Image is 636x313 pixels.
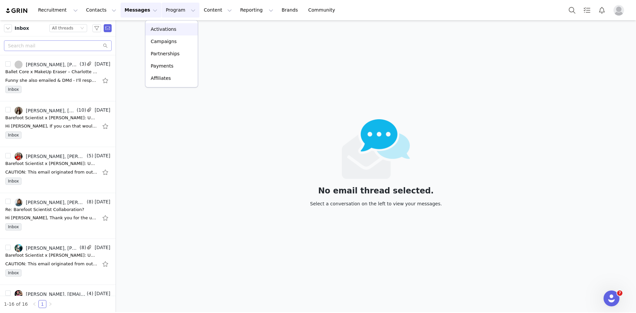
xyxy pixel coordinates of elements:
a: Brands [278,3,304,18]
div: Ballet Core x MakeUp Eraser – Charlotte UGC Collaboration [5,69,98,75]
div: [PERSON_NAME], [PERSON_NAME] [26,154,85,159]
li: Previous Page [30,300,38,308]
li: 1 [38,300,46,308]
img: 5efdfb9b-d49b-4d71-9b18-1c3c7a00255c.jpg [15,290,23,298]
div: No email thread selected. [310,187,442,194]
div: CAUTION: This email originated from outside of the organization. Do not click links or open attac... [5,169,98,176]
span: Inbox [5,223,22,231]
button: Profile [609,5,631,16]
div: [PERSON_NAME], [PERSON_NAME], [PERSON_NAME][EMAIL_ADDRESS][DOMAIN_NAME] [26,200,85,205]
span: Inbox [5,131,22,139]
img: f9258109-61c5-4ab1-b96e-d3634d652056.jpg [15,198,23,206]
i: icon: left [32,302,36,306]
div: Barefoot Scientist x Lorien: UGC Campaign Opportunity ✨ [5,252,98,259]
img: 9a30c27c-bed8-4b57-8288-d557cf17885c.jpg [15,152,23,160]
iframe: Intercom live chat [604,290,619,306]
div: [PERSON_NAME], [EMAIL_ADDRESS][DOMAIN_NAME] [26,108,75,113]
div: Hi Taylor, Thank you for the update! Next week works, if you could submit by Wednesday the 1st th... [5,215,98,221]
p: Campaigns [151,38,177,45]
li: Next Page [46,300,54,308]
input: Search mail [4,40,112,51]
p: Partnerships [151,50,180,57]
div: Select a conversation on the left to view your messages. [310,200,442,207]
div: Hi Jackie, If you can that would be great but if it doesn't allow you again than it's totally okay! [5,123,98,130]
a: [PERSON_NAME], [PERSON_NAME], [PERSON_NAME] [15,61,78,69]
button: Messages [121,3,161,18]
i: icon: down [80,26,84,31]
span: 7 [617,290,622,296]
span: Inbox [5,269,22,277]
div: [PERSON_NAME], [EMAIL_ADDRESS][DOMAIN_NAME] [26,291,85,297]
button: Reporting [236,3,277,18]
div: Funny she also emailed & DMd - I'll respond! Best, Hailey Halverson Marketing & Social Media Mana... [5,77,98,84]
div: All threads [52,25,73,32]
span: (5) [85,152,93,159]
a: [PERSON_NAME], [PERSON_NAME] [15,244,78,252]
span: (10) [75,107,86,114]
div: Re: Barefoot Scientist Collaboration? [5,206,84,213]
div: Barefoot Scientist x Jackie: UGC Campaign Opportunity ✨ [5,115,98,121]
a: Tasks [580,3,594,18]
button: Search [565,3,579,18]
a: [PERSON_NAME], [EMAIL_ADDRESS][DOMAIN_NAME] [15,290,85,298]
i: icon: right [48,302,52,306]
p: Payments [151,63,174,70]
img: placeholder-profile.jpg [613,5,624,16]
div: Barefoot Scientist x Katie: UGC Campaign Opportunity ✨ [5,160,98,167]
img: grin logo [5,8,28,14]
i: icon: search [103,43,108,48]
p: Affiliates [151,75,171,82]
p: Activations [151,26,176,33]
span: (4) [85,290,93,297]
img: 801c293e-463e-4b3c-a6cb-27f5c5fc28cf.jpg [15,244,23,252]
a: [PERSON_NAME], [EMAIL_ADDRESS][DOMAIN_NAME] [15,107,75,115]
span: Inbox [5,86,22,93]
a: [PERSON_NAME], [PERSON_NAME], [PERSON_NAME][EMAIL_ADDRESS][DOMAIN_NAME] [15,198,85,206]
span: Inbox [5,178,22,185]
div: [PERSON_NAME], [PERSON_NAME] [26,245,78,251]
span: Send Email [104,24,112,32]
img: emails-empty2x.png [342,119,410,179]
button: Contacts [82,3,120,18]
li: 1-16 of 16 [4,300,28,308]
button: Program [162,3,199,18]
span: (8) [85,198,93,205]
span: (8) [78,244,86,251]
button: Content [200,3,236,18]
div: CAUTION: This email originated from outside of the organization. Do not click links or open attac... [5,261,98,267]
button: Notifications [595,3,609,18]
a: 1 [39,300,46,308]
span: (3) [78,61,86,68]
div: [PERSON_NAME], [PERSON_NAME], [PERSON_NAME] [26,62,78,67]
button: Recruitment [34,3,82,18]
span: Inbox [15,25,29,32]
img: d5c313fb-40a1-48a7-a411-c495f03f375e.jpg [15,107,23,115]
a: [PERSON_NAME], [PERSON_NAME] [15,152,85,160]
a: Community [304,3,342,18]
